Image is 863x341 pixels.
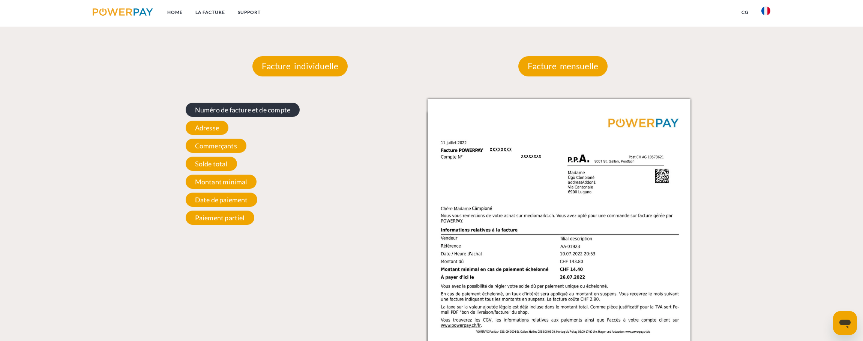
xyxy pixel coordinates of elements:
p: Facture mensuelle [518,56,608,76]
span: Montant minimal [186,175,257,189]
span: Adresse [186,121,228,135]
span: Solde total [186,157,237,171]
img: logo-powerpay.svg [93,8,153,16]
span: Commerçants [186,139,246,153]
span: Date de paiement [186,193,257,207]
span: Numéro de facture et de compte [186,103,300,117]
img: fr [761,6,770,15]
a: Home [161,6,189,19]
a: LA FACTURE [189,6,231,19]
a: CG [735,6,755,19]
iframe: Bouton de lancement de la fenêtre de messagerie [833,311,857,335]
span: Paiement partiel [186,211,254,225]
a: Support [231,6,267,19]
p: Facture individuelle [252,56,348,76]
